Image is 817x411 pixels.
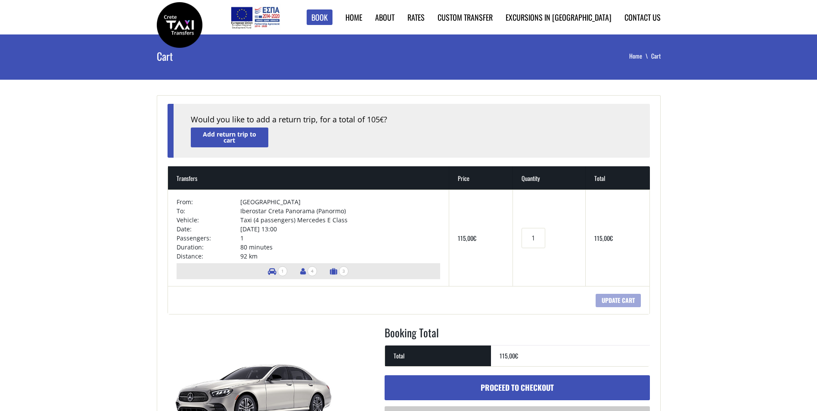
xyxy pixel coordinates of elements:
h1: Cart [157,34,326,78]
th: Quantity [513,166,586,190]
a: Home [629,51,651,60]
td: Iberostar Creta Panorama (Panormo) [240,206,440,215]
h2: Booking Total [385,325,650,346]
td: [DATE] 13:00 [240,224,440,234]
input: Transfers quantity [522,228,545,248]
span: 4 [308,266,317,276]
span: € [473,234,476,243]
a: Crete Taxi Transfers | Crete Taxi Transfers Cart | Crete Taxi Transfers [157,19,202,28]
th: Total [586,166,649,190]
span: € [610,234,613,243]
td: 80 minutes [240,243,440,252]
td: [GEOGRAPHIC_DATA] [240,197,440,206]
img: Crete Taxi Transfers | Crete Taxi Transfers Cart | Crete Taxi Transfers [157,2,202,48]
span: 1 [278,266,287,276]
span: 3 [339,266,348,276]
td: From: [177,197,241,206]
li: Number of passengers [296,263,321,279]
a: Book [307,9,332,25]
td: Date: [177,224,241,234]
a: Rates [407,12,425,23]
span: € [380,115,384,125]
span: € [515,351,518,360]
a: Add return trip to cart [191,128,268,147]
td: Duration: [177,243,241,252]
a: Contact us [624,12,661,23]
td: Distance: [177,252,241,261]
a: Proceed to checkout [385,375,650,400]
input: Update cart [596,294,641,307]
bdi: 115,00 [458,234,476,243]
img: e-bannersEUERDF180X90.jpg [230,4,281,30]
td: Taxi (4 passengers) Mercedes E Class [240,215,440,224]
td: 1 [240,234,440,243]
th: Total [385,345,491,366]
th: Price [449,166,513,190]
th: Transfers [168,166,450,190]
li: Number of vehicles [264,263,292,279]
td: Vehicle: [177,215,241,224]
td: To: [177,206,241,215]
a: Custom Transfer [438,12,493,23]
div: Would you like to add a return trip, for a total of 105 ? [191,114,633,125]
li: Number of luggage items [326,263,353,279]
a: Home [345,12,362,23]
td: 92 km [240,252,440,261]
a: Excursions in [GEOGRAPHIC_DATA] [506,12,612,23]
bdi: 115,00 [500,351,518,360]
a: About [375,12,395,23]
li: Cart [651,52,661,60]
bdi: 115,00 [594,234,613,243]
td: Passengers: [177,234,241,243]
